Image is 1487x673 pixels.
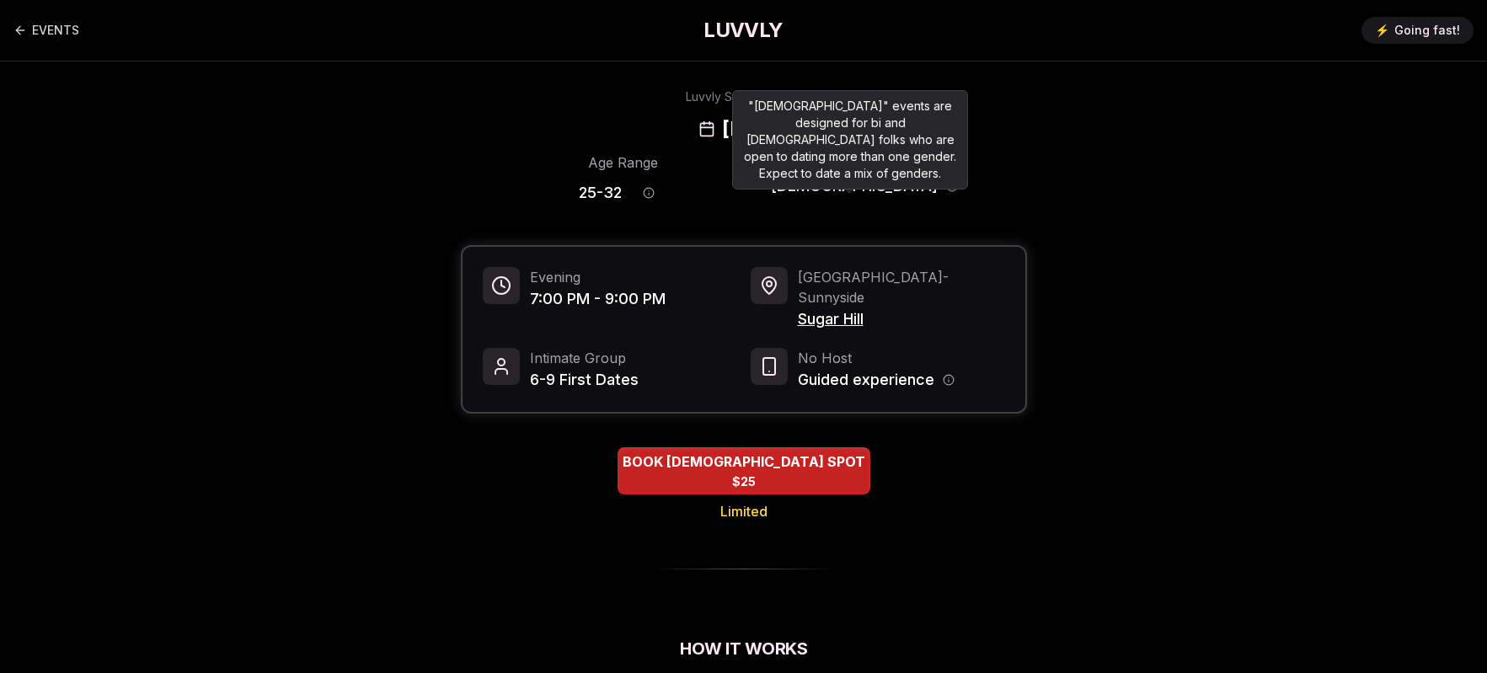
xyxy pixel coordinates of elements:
[530,348,639,368] span: Intimate Group
[732,90,968,190] div: "[DEMOGRAPHIC_DATA]" events are designed for bi and [DEMOGRAPHIC_DATA] folks who are open to dati...
[13,13,79,47] a: Back to events
[732,473,756,490] span: $25
[619,451,869,472] span: BOOK [DEMOGRAPHIC_DATA] SPOT
[530,152,717,173] div: Age Range
[943,374,955,386] button: Host information
[722,115,788,142] h2: [DATE]
[798,307,1005,331] span: Sugar Hill
[798,348,955,368] span: No Host
[798,267,1005,307] span: [GEOGRAPHIC_DATA] - Sunnyside
[630,174,667,211] button: Age range information
[720,501,768,521] span: Limited
[618,447,870,494] button: BOOK BISEXUAL SPOT - Limited
[703,17,783,44] a: LUVVLY
[579,181,622,205] span: 25 - 32
[686,88,801,105] div: Luvvly Speed Dating
[530,368,639,392] span: 6-9 First Dates
[1394,22,1460,39] span: Going fast!
[461,637,1027,660] h2: How It Works
[798,368,934,392] span: Guided experience
[530,267,666,287] span: Evening
[1375,22,1389,39] span: ⚡️
[530,287,666,311] span: 7:00 PM - 9:00 PM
